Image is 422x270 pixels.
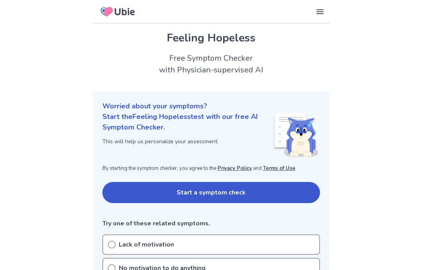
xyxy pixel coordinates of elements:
[273,113,318,157] img: Shiba
[102,165,320,173] p: By starting the symptom checker, you agree to the and
[102,219,320,228] p: Try one of these related symptoms.
[102,101,320,112] p: Worried about your symptoms?
[102,137,273,146] p: This will help us personalize your assessment.
[218,165,252,172] a: Privacy Policy
[102,30,320,46] h1: Feeling Hopeless
[93,52,329,76] h2: Free Symptom Checker with Physician-supervised AI
[119,240,174,249] p: Lack of motivation
[263,165,295,172] a: Terms of Use
[102,182,320,203] button: Start a symptom check
[102,112,273,133] p: Start the Feeling Hopeless test with our free AI Symptom Checker.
